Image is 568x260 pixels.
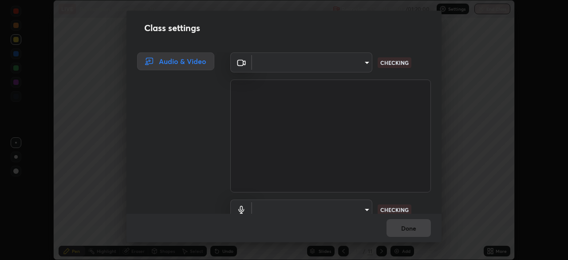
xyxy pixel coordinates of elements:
p: CHECKING [380,206,409,214]
div: ​ [252,200,372,220]
div: Audio & Video [137,52,214,70]
div: ​ [252,52,372,72]
p: CHECKING [380,59,409,67]
h2: Class settings [144,21,200,35]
